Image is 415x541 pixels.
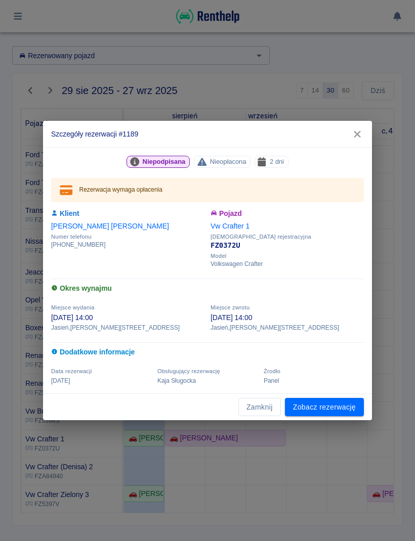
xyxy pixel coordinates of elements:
[51,283,364,294] h6: Okres wynajmu
[206,156,251,167] span: Nieopłacona
[51,312,204,323] p: [DATE] 14:00
[211,323,364,332] p: Jasień , [PERSON_NAME][STREET_ADDRESS]
[238,398,281,417] button: Zamknij
[211,208,364,219] h6: Pojazd
[157,368,220,374] span: Obsługujący rezerwację
[51,304,95,310] span: Miejsce wydania
[211,253,364,259] span: Model
[51,208,204,219] h6: Klient
[51,376,151,385] p: [DATE]
[51,347,364,357] h6: Dodatkowe informacje
[211,259,364,268] p: Volkswagen Crafter
[51,240,204,249] p: [PHONE_NUMBER]
[43,121,372,147] h2: Szczegóły rezerwacji #1189
[51,222,169,230] a: [PERSON_NAME] [PERSON_NAME]
[211,222,250,230] a: Vw Crafter 1
[51,234,204,240] span: Numer telefonu
[285,398,364,417] a: Zobacz rezerwację
[266,156,288,167] span: 2 dni
[264,376,364,385] p: Panel
[51,368,92,374] span: Data rezerwacji
[264,368,280,374] span: Żrodło
[157,376,258,385] p: Kaja Sługocka
[211,312,364,323] p: [DATE] 14:00
[139,156,190,167] span: Niepodpisana
[79,181,162,199] div: Rezerwacja wymaga opłacenia
[211,304,250,310] span: Miejsce zwrotu
[211,234,364,240] span: [DEMOGRAPHIC_DATA] rejestracyjna
[211,240,364,251] p: FZ0372U
[51,323,204,332] p: Jasień , [PERSON_NAME][STREET_ADDRESS]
